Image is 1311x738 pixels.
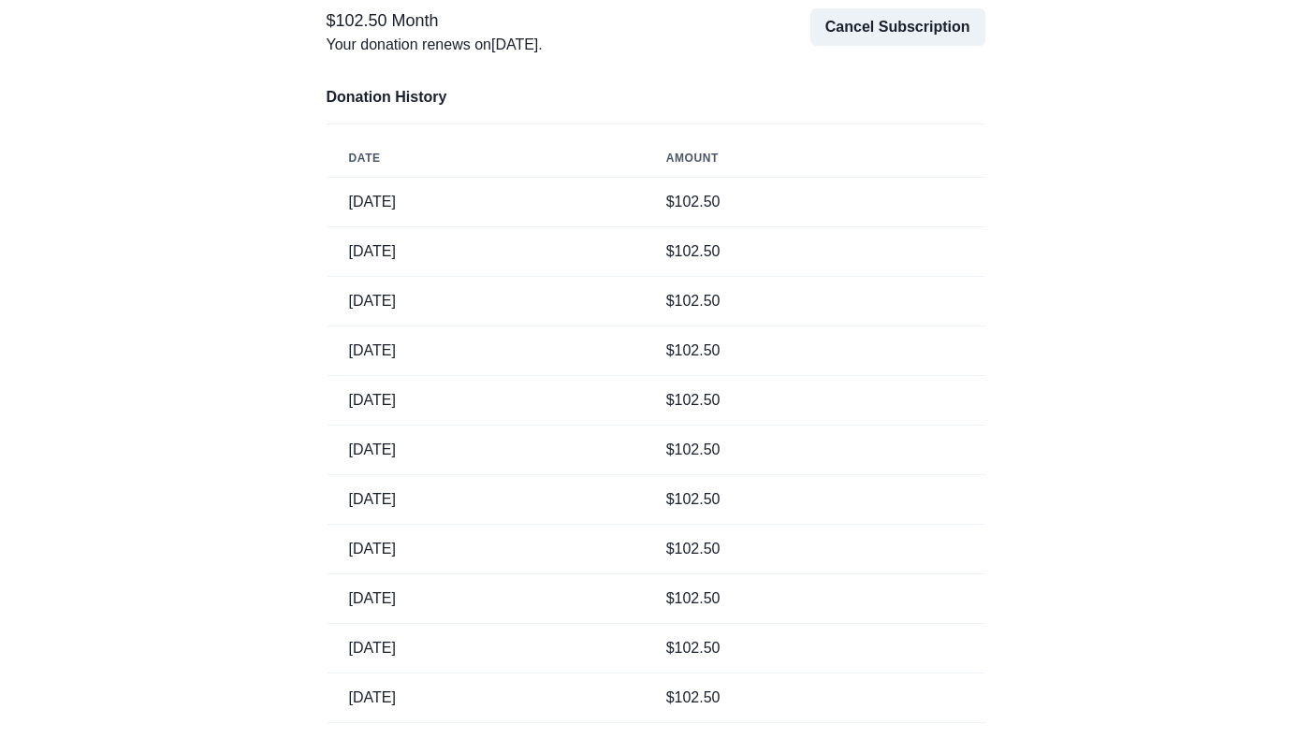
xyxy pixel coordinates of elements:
[327,673,644,723] td: [DATE]
[327,574,644,624] td: [DATE]
[327,8,648,34] p: $102.50 Month
[327,475,644,525] td: [DATE]
[810,8,985,46] button: Cancel Subscription
[327,227,644,277] td: [DATE]
[644,475,985,525] td: $ 102.50
[327,178,644,227] td: [DATE]
[644,227,985,277] td: $ 102.50
[644,624,985,673] td: $ 102.50
[327,34,648,56] p: Your donation renews on [DATE] .
[644,326,985,376] td: $ 102.50
[327,139,644,178] th: Date
[644,178,985,227] td: $ 102.50
[327,624,644,673] td: [DATE]
[644,139,985,178] th: Amount
[327,525,644,574] td: [DATE]
[644,525,985,574] td: $ 102.50
[644,673,985,723] td: $ 102.50
[644,426,985,475] td: $ 102.50
[327,277,644,326] td: [DATE]
[644,574,985,624] td: $ 102.50
[327,426,644,475] td: [DATE]
[644,277,985,326] td: $ 102.50
[327,376,644,426] td: [DATE]
[327,326,644,376] td: [DATE]
[327,86,985,109] h2: Donation History
[644,376,985,426] td: $ 102.50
